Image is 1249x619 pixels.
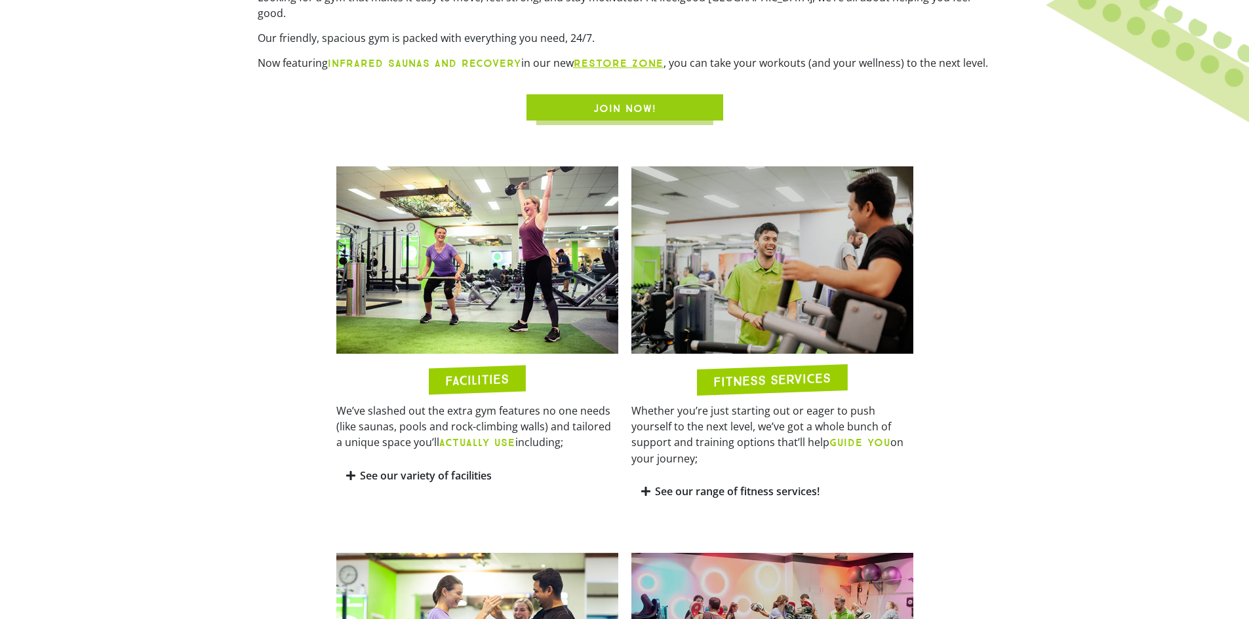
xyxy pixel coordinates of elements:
[713,371,831,388] h2: FITNESS SERVICES
[829,436,890,449] b: GUIDE YOU
[655,484,820,498] a: See our range of fitness services!
[328,57,521,69] strong: infrared saunas and recovery
[526,94,723,121] a: JOIN NOW!
[258,30,992,46] p: Our friendly, spacious gym is packed with everything you need, 24/7.
[445,373,509,388] h2: FACILITIES
[336,460,618,491] div: See our variety of facilities
[574,57,664,69] a: RESTORE zone
[631,476,913,507] div: See our range of fitness services!
[336,403,618,451] p: We’ve slashed out the extra gym features no one needs (like saunas, pools and rock-climbing walls...
[631,403,913,466] p: Whether you’re just starting out or eager to push yourself to the next level, we’ve got a whole b...
[360,468,492,483] a: See our variety of facilities
[593,101,656,117] span: JOIN NOW!
[439,436,515,449] b: ACTUALLY USE
[258,55,992,71] p: Now featuring in our new , you can take your workouts (and your wellness) to the next level.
